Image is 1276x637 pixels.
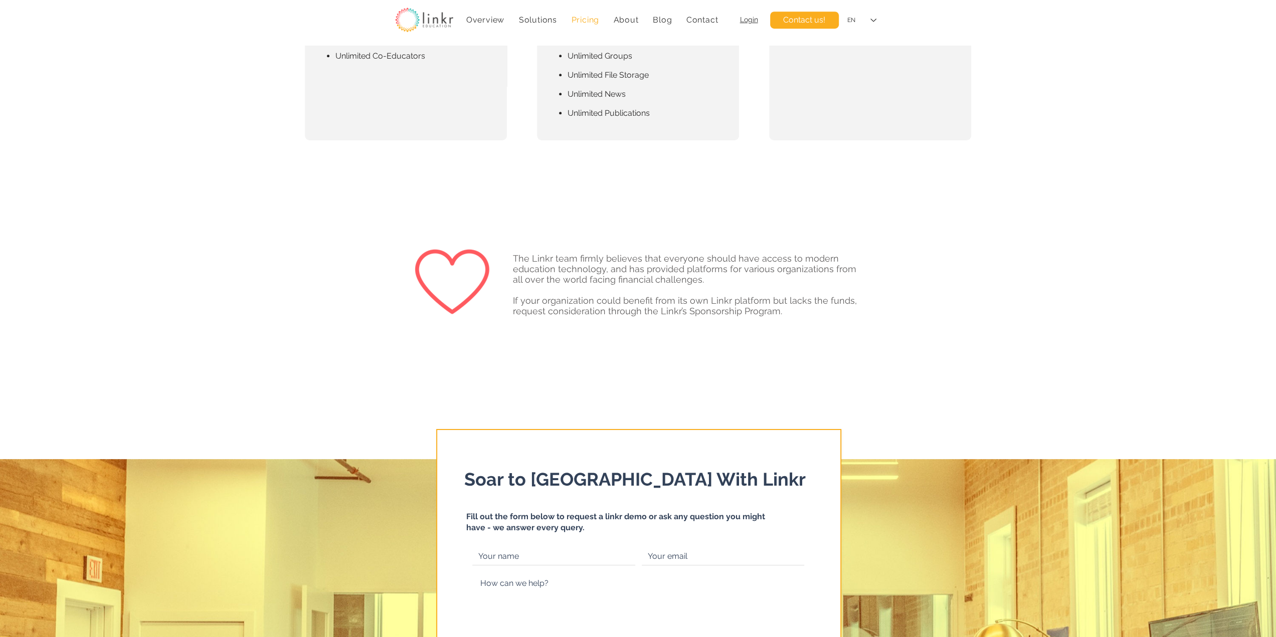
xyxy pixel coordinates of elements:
[461,10,723,30] nav: Site
[653,15,672,25] span: Blog
[686,15,718,25] span: Contact
[513,10,562,30] div: Solutions
[608,10,644,30] div: About
[840,9,883,32] div: Language Selector: English
[519,15,557,25] span: Solutions
[566,10,604,30] a: Pricing
[783,15,825,26] span: Contact us!
[464,469,806,490] span: Soar to [GEOGRAPHIC_DATA] With Linkr
[513,253,856,285] span: The Linkr team firmly believes that everyone should have access to modern education technology, a...
[568,108,650,118] span: Unlimited Publications
[568,51,632,61] span: Unlimited Groups
[568,89,626,99] span: Unlimited News
[648,10,677,30] a: Blog
[642,548,804,565] input: Your email
[466,15,504,25] span: Overview
[681,10,723,30] a: Contact
[395,8,453,32] img: linkr_logo_transparentbg.png
[461,10,510,30] a: Overview
[472,548,635,565] input: Your name
[847,16,855,25] div: EN
[571,15,599,25] span: Pricing
[613,15,638,25] span: About
[740,16,758,24] a: Login
[513,295,857,316] span: If your organization could benefit from its own Linkr platform but lacks the funds, request consi...
[408,222,497,341] img: Heart_edited.png
[466,512,765,532] span: Fill out the form below to request a linkr demo or ask any question you might have - we answer ev...
[770,12,839,29] a: Contact us!
[335,51,425,61] span: Unlimited Co-Educators
[568,70,649,80] span: Unlimited File Storage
